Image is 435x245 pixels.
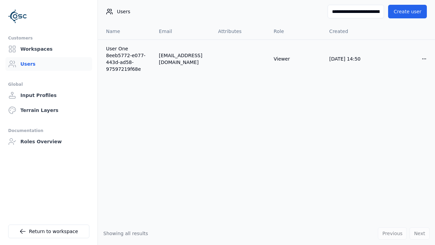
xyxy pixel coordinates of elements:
span: Users [117,8,130,15]
span: Showing all results [103,231,148,236]
div: Documentation [8,127,89,135]
a: Workspaces [5,42,92,56]
th: Email [154,23,213,39]
a: Roles Overview [5,135,92,148]
a: Terrain Layers [5,103,92,117]
div: [EMAIL_ADDRESS][DOMAIN_NAME] [159,52,207,66]
th: Role [268,23,324,39]
div: Customers [8,34,89,42]
a: User One 8eeb5772-e077-443d-ad58-97597219f68e [106,45,148,72]
a: Users [5,57,92,71]
img: Logo [8,7,27,26]
a: Input Profiles [5,88,92,102]
div: [DATE] 14:50 [329,55,374,62]
th: Created [324,23,380,39]
th: Attributes [213,23,268,39]
div: Viewer [274,55,318,62]
th: Name [98,23,154,39]
a: Return to workspace [8,225,89,238]
button: Create user [388,5,427,18]
div: Global [8,80,89,88]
